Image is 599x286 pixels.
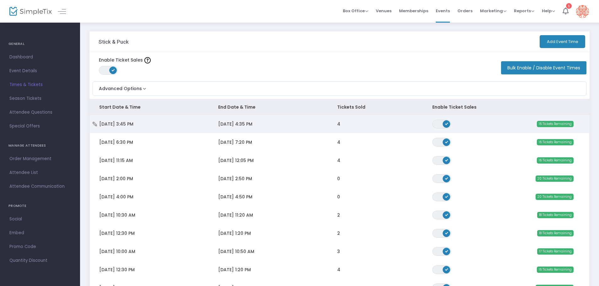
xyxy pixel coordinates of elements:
[218,267,251,273] span: [DATE] 1:20 PM
[436,3,450,19] span: Events
[218,248,254,255] span: [DATE] 10:50 AM
[337,248,340,255] span: 3
[536,175,574,182] span: 20 Tickets Remaining
[445,140,448,143] span: ON
[99,57,151,63] label: Enable Ticket Sales
[218,157,254,164] span: [DATE] 12:05 PM
[445,158,448,161] span: ON
[9,182,71,191] span: Attendee Communication
[445,249,448,252] span: ON
[343,8,368,14] span: Box Office
[445,176,448,180] span: ON
[514,8,534,14] span: Reports
[445,122,448,125] span: ON
[218,212,253,218] span: [DATE] 11:20 AM
[337,212,340,218] span: 2
[399,3,428,19] span: Memberships
[90,99,209,115] th: Start Date & Time
[9,169,71,177] span: Attendee List
[445,213,448,216] span: ON
[328,99,423,115] th: Tickets Sold
[9,155,71,163] span: Order Management
[566,3,572,9] div: 1
[376,3,391,19] span: Venues
[537,157,574,164] span: 16 Tickets Remaining
[218,175,252,182] span: [DATE] 2:50 PM
[9,53,71,61] span: Dashboard
[218,230,251,236] span: [DATE] 1:20 PM
[8,139,72,152] h4: MANAGE ATTENDEES
[8,200,72,212] h4: PROMOTE
[537,121,574,127] span: 16 Tickets Remaining
[537,248,574,255] span: 17 Tickets Remaining
[99,230,135,236] span: [DATE] 12:30 PM
[99,248,135,255] span: [DATE] 10:00 AM
[99,157,133,164] span: [DATE] 11:15 AM
[337,175,340,182] span: 0
[337,267,340,273] span: 4
[93,82,148,92] button: Advanced Options
[9,81,71,89] span: Times & Tickets
[9,94,71,103] span: Season Tickets
[9,243,71,251] span: Promo Code
[9,229,71,237] span: Embed
[337,230,340,236] span: 2
[9,215,71,223] span: Social
[218,194,252,200] span: [DATE] 4:50 PM
[423,99,494,115] th: Enable Ticket Sales
[9,108,71,116] span: Attendee Questions
[112,68,115,72] span: ON
[445,195,448,198] span: ON
[337,157,340,164] span: 4
[99,139,133,145] span: [DATE] 6:30 PM
[480,8,506,14] span: Marketing
[337,139,340,145] span: 4
[542,8,555,14] span: Help
[99,121,133,127] span: [DATE] 3:45 PM
[218,121,252,127] span: [DATE] 4:35 PM
[8,38,72,50] h4: GENERAL
[540,35,585,48] button: Add Event Time
[209,99,328,115] th: End Date & Time
[99,267,135,273] span: [DATE] 12:30 PM
[501,61,586,74] button: Bulk Enable / Disable Event Times
[144,57,151,63] img: question-mark
[337,194,340,200] span: 0
[99,175,133,182] span: [DATE] 2:00 PM
[99,39,129,45] h3: Stick & Puck
[337,121,340,127] span: 4
[218,139,252,145] span: [DATE] 7:20 PM
[445,231,448,234] span: ON
[537,212,574,218] span: 18 Tickets Remaining
[457,3,472,19] span: Orders
[9,256,71,265] span: Quantity Discount
[537,267,574,273] span: 16 Tickets Remaining
[537,139,574,145] span: 16 Tickets Remaining
[9,122,71,130] span: Special Offers
[445,267,448,271] span: ON
[536,194,574,200] span: 20 Tickets Remaining
[537,230,574,236] span: 18 Tickets Remaining
[99,212,135,218] span: [DATE] 10:30 AM
[99,194,133,200] span: [DATE] 4:00 PM
[9,67,71,75] span: Event Details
